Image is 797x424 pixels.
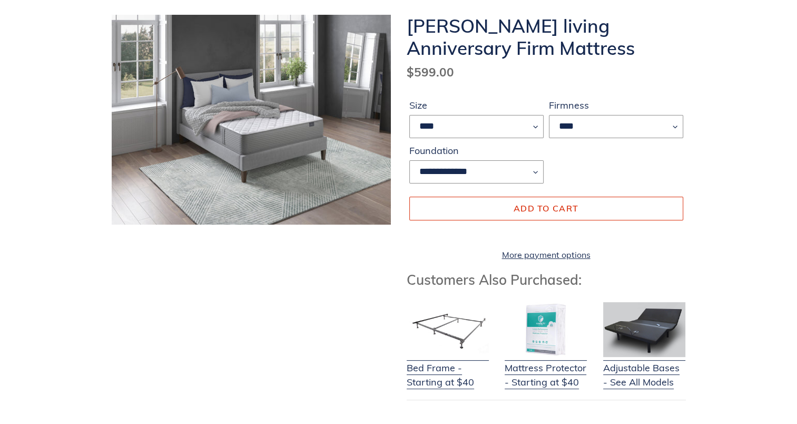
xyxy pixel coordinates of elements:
[407,64,454,80] span: $599.00
[505,348,587,389] a: Mattress Protector - Starting at $40
[514,203,578,214] span: Add to cart
[409,143,544,158] label: Foundation
[409,197,683,220] button: Add to cart
[505,302,587,357] img: Mattress Protector
[409,248,683,261] a: More payment options
[407,348,489,389] a: Bed Frame - Starting at $40
[407,272,686,288] h3: Customers Also Purchased:
[603,302,685,357] img: Adjustable Base
[409,98,544,112] label: Size
[549,98,683,112] label: Firmness
[407,302,489,357] img: Bed Frame
[407,15,686,59] h1: [PERSON_NAME] living Anniversary Firm Mattress
[603,348,685,389] a: Adjustable Bases - See All Models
